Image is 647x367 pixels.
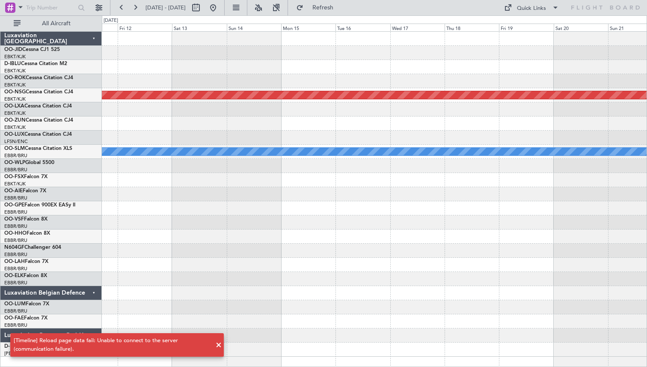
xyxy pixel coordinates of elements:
span: OO-ZUN [4,118,26,123]
div: Fri 19 [499,24,553,31]
a: EBBR/BRU [4,308,27,314]
a: OO-WLPGlobal 5500 [4,160,54,165]
a: EBKT/KJK [4,124,26,131]
span: OO-LUX [4,132,24,137]
button: Quick Links [500,1,563,15]
span: OO-WLP [4,160,25,165]
a: EBKT/KJK [4,82,26,88]
a: OO-FSXFalcon 7X [4,174,47,179]
a: EBKT/KJK [4,68,26,74]
a: EBBR/BRU [4,152,27,159]
div: [Timeline] Reload page data fail: Unable to connect to the server (communication failure). [14,337,211,353]
a: EBBR/BRU [4,322,27,328]
a: EBKT/KJK [4,54,26,60]
span: [DATE] - [DATE] [145,4,186,12]
span: OO-LUM [4,301,26,307]
div: Sat 20 [554,24,608,31]
a: OO-GPEFalcon 900EX EASy II [4,203,75,208]
a: N604GFChallenger 604 [4,245,61,250]
span: OO-ROK [4,75,26,81]
div: Fri 12 [118,24,172,31]
span: All Aircraft [22,21,90,27]
a: EBKT/KJK [4,96,26,102]
a: OO-NSGCessna Citation CJ4 [4,90,73,95]
div: Tue 16 [335,24,390,31]
div: Thu 18 [445,24,499,31]
span: OO-LXA [4,104,24,109]
a: EBBR/BRU [4,195,27,201]
a: OO-LAHFalcon 7X [4,259,48,264]
button: Refresh [292,1,344,15]
a: OO-LXACessna Citation CJ4 [4,104,72,109]
span: OO-SLM [4,146,25,151]
a: OO-ROKCessna Citation CJ4 [4,75,73,81]
a: OO-ZUNCessna Citation CJ4 [4,118,73,123]
a: EBBR/BRU [4,237,27,244]
a: EBBR/BRU [4,280,27,286]
div: [DATE] [104,17,118,24]
a: EBKT/KJK [4,110,26,116]
a: OO-HHOFalcon 8X [4,231,50,236]
a: OO-LUMFalcon 7X [4,301,49,307]
a: OO-LUXCessna Citation CJ4 [4,132,72,137]
span: D-IBLU [4,61,21,66]
button: All Aircraft [9,17,93,30]
a: LFSN/ENC [4,138,28,145]
a: EBBR/BRU [4,223,27,230]
a: EBKT/KJK [4,181,26,187]
span: OO-LAH [4,259,25,264]
a: OO-SLMCessna Citation XLS [4,146,72,151]
span: OO-NSG [4,90,26,95]
span: N604GF [4,245,24,250]
a: OO-VSFFalcon 8X [4,217,47,222]
a: EBBR/BRU [4,266,27,272]
span: OO-FAE [4,316,24,321]
div: Sat 13 [172,24,226,31]
div: Wed 17 [390,24,445,31]
div: Mon 15 [281,24,335,31]
span: OO-ELK [4,273,24,278]
input: Trip Number [26,1,75,14]
span: OO-JID [4,47,22,52]
a: OO-AIEFalcon 7X [4,188,46,194]
a: OO-FAEFalcon 7X [4,316,47,321]
a: OO-JIDCessna CJ1 525 [4,47,60,52]
a: EBBR/BRU [4,167,27,173]
span: OO-GPE [4,203,24,208]
a: EBBR/BRU [4,209,27,215]
span: Refresh [305,5,341,11]
span: OO-HHO [4,231,27,236]
div: Quick Links [517,4,546,13]
span: OO-AIE [4,188,23,194]
a: OO-ELKFalcon 8X [4,273,47,278]
a: D-IBLUCessna Citation M2 [4,61,67,66]
div: Sun 14 [227,24,281,31]
a: EBBR/BRU [4,251,27,258]
span: OO-FSX [4,174,24,179]
span: OO-VSF [4,217,24,222]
